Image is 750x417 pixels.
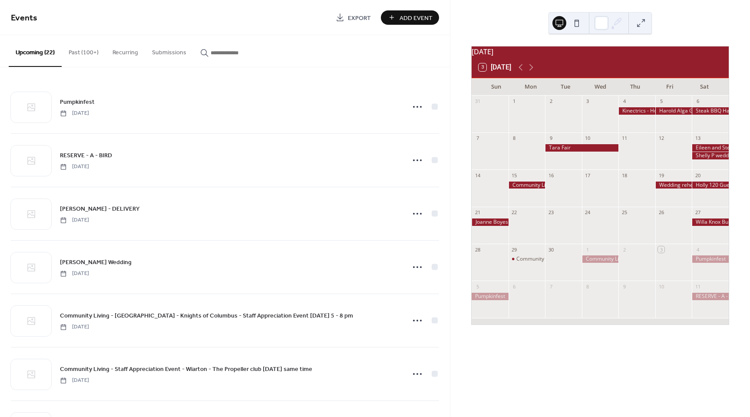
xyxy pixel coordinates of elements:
[621,283,628,290] div: 9
[548,283,554,290] div: 7
[60,204,140,214] a: [PERSON_NAME] - DELIVERY
[476,61,514,73] button: 3[DATE]
[655,107,692,115] div: Harold Alga Golf Tourney
[60,364,312,374] a: Community Living - Staff Appreciation Event - Wiarton - The Propeller club [DATE] same time
[658,283,664,290] div: 10
[548,78,583,96] div: Tue
[474,135,481,142] div: 7
[692,255,729,263] div: Pumpkinfest
[511,172,518,179] div: 15
[692,218,729,226] div: Willa Knox Burgoyne - Turkey Dinner
[479,78,513,96] div: Sun
[585,172,591,179] div: 17
[658,135,664,142] div: 12
[60,323,89,331] span: [DATE]
[60,98,95,107] span: Pumpkinfest
[472,218,509,226] div: Joanne Boyes - 50th Wedding Anniversary - Chesley
[60,311,353,321] a: Community Living - [GEOGRAPHIC_DATA] - Knights of Columbus - Staff Appreciation Event [DATE] 5 - ...
[511,135,518,142] div: 8
[658,246,664,253] div: 3
[658,209,664,216] div: 26
[511,283,518,290] div: 6
[9,35,62,67] button: Upcoming (22)
[60,205,140,214] span: [PERSON_NAME] - DELIVERY
[692,144,729,152] div: Eileen and Steve 2pm drop off Parkwood Port Elgin
[548,246,554,253] div: 30
[585,209,591,216] div: 24
[548,172,554,179] div: 16
[60,109,89,117] span: [DATE]
[60,97,95,107] a: Pumpkinfest
[652,78,687,96] div: Fri
[60,365,312,374] span: Community Living - Staff Appreciation Event - Wiarton - The Propeller club [DATE] same time
[548,98,554,105] div: 2
[694,98,701,105] div: 6
[694,283,701,290] div: 11
[694,172,701,179] div: 20
[60,270,89,278] span: [DATE]
[692,107,729,115] div: Steak BBQ Hanover
[655,182,692,189] div: Wedding rehersal dinner
[621,246,628,253] div: 2
[511,246,518,253] div: 29
[548,209,554,216] div: 23
[687,78,722,96] div: Sat
[618,78,652,96] div: Thu
[692,293,729,300] div: RESERVE - A - BIRD
[474,209,481,216] div: 21
[474,283,481,290] div: 5
[621,135,628,142] div: 11
[658,98,664,105] div: 5
[472,46,729,57] div: [DATE]
[545,144,618,152] div: Tara Fair
[548,135,554,142] div: 9
[585,135,591,142] div: 10
[60,257,132,267] a: [PERSON_NAME] Wedding
[582,255,619,263] div: Community Living - Keystone Owen Sound Lunch
[11,10,37,26] span: Events
[513,78,548,96] div: Mon
[60,377,89,384] span: [DATE]
[618,107,655,115] div: Kinectrics - Hot Lunch
[621,98,628,105] div: 4
[106,35,145,66] button: Recurring
[692,152,729,159] div: Shelly P wedding 100 bayshore
[472,293,509,300] div: Pumpkinfest
[694,209,701,216] div: 27
[692,182,729,189] div: Holly 120 Guests - Elderslie Estates Chesley
[511,209,518,216] div: 22
[474,98,481,105] div: 31
[509,182,545,189] div: Community Living - Walkerton - Knights of Columbus - Employee staff recognition event
[583,78,618,96] div: Wed
[585,98,591,105] div: 3
[585,246,591,253] div: 1
[62,35,106,66] button: Past (100+)
[621,172,628,179] div: 18
[60,150,112,160] a: RESERVE - A - BIRD
[145,35,193,66] button: Submissions
[400,13,433,23] span: Add Event
[60,216,89,224] span: [DATE]
[474,246,481,253] div: 28
[474,172,481,179] div: 14
[694,135,701,142] div: 13
[329,10,377,25] a: Export
[348,13,371,23] span: Export
[381,10,439,25] button: Add Event
[60,163,89,171] span: [DATE]
[621,209,628,216] div: 25
[60,258,132,267] span: [PERSON_NAME] Wedding
[585,283,591,290] div: 8
[511,98,518,105] div: 1
[60,151,112,160] span: RESERVE - A - BIRD
[694,246,701,253] div: 4
[509,255,545,263] div: Community Living - Owen Sound - Bayshore - staff appreciation event - Oct 29 5-8pm
[658,172,664,179] div: 19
